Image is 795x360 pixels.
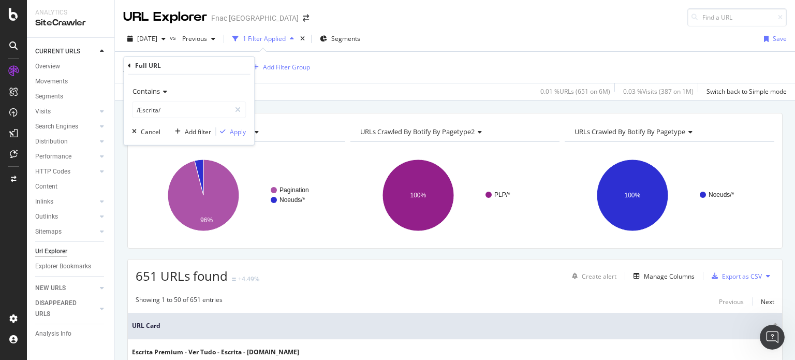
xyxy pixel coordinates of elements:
[35,298,97,320] a: DISAPPEARED URLS
[132,87,160,96] span: Contains
[35,121,97,132] a: Search Engines
[625,192,641,199] text: 100%
[216,126,246,137] button: Apply
[760,325,785,350] iframe: Intercom live chat
[709,191,734,198] text: Noeuds/*
[316,31,364,47] button: Segments
[565,150,772,240] svg: A chart.
[629,270,695,282] button: Manage Columns
[136,150,343,240] div: A chart.
[35,261,107,272] a: Explorer Bookmarks
[706,87,787,96] div: Switch back to Simple mode
[17,100,190,131] div: Yes! You can check multiple URLs simultaneously for orphan status and internal linking paths. Her...
[17,239,190,310] div: Access the Orphan URLs report through SiteCrawler > Visits Report. This shows up to 1,000 URLs th...
[37,53,199,86] div: but can i do that with a group of urls simultaneously?
[46,60,190,80] div: but can i do that with a group of urls simultaneously?
[128,126,160,137] button: Cancel
[249,61,310,74] button: Add Filter Group
[136,267,228,284] span: 651 URLs found
[540,87,610,96] div: 0.01 % URLs ( 651 on 6M )
[35,91,107,102] a: Segments
[200,217,213,224] text: 96%
[8,23,199,54] div: Customer Support says…
[35,211,97,222] a: Outlinks
[17,29,130,39] div: Did that answer your question?
[708,268,762,284] button: Export as CSV
[123,31,170,47] button: [DATE]
[171,126,211,137] button: Add filter
[35,151,97,162] a: Performance
[35,136,97,147] a: Distribution
[35,283,66,294] div: NEW URLS
[35,76,107,87] a: Movements
[185,127,211,136] div: Add filter
[35,246,107,257] a: Url Explorer
[760,31,787,47] button: Save
[35,283,97,294] a: NEW URLS
[35,298,87,320] div: DISAPPEARED URLS
[35,181,107,192] a: Content
[35,121,78,132] div: Search Engines
[719,297,744,306] div: Previous
[35,328,71,339] div: Analysis Info
[35,166,97,177] a: HTTP Codes
[35,91,63,102] div: Segments
[136,295,223,308] div: Showing 1 to 50 of 651 entries
[582,272,616,281] div: Create alert
[35,106,51,117] div: Visits
[182,4,200,23] div: Close
[722,272,762,281] div: Export as CSV
[50,13,129,23] p: The team can also help
[17,137,170,155] b: Method 1: URL Explorer with Multiple Filters
[230,127,246,136] div: Apply
[35,61,60,72] div: Overview
[35,106,97,117] a: Visits
[17,162,190,219] div: Navigate to SiteCrawler > URL Explorer and add multiple "Destination - Full URL" filters for each...
[132,348,299,357] div: Escrita Premium - Ver Tudo - Escrita - [DOMAIN_NAME]
[123,8,207,26] div: URL Explorer
[303,15,309,22] div: arrow-right-arrow-left
[8,23,139,46] div: Did that answer your question?
[211,13,299,23] div: Fnac [GEOGRAPHIC_DATA]
[35,261,91,272] div: Explorer Bookmarks
[773,34,787,43] div: Save
[137,34,157,43] span: 2025 Aug. 31st
[719,295,744,308] button: Previous
[35,226,97,237] a: Sitemaps
[35,136,68,147] div: Distribution
[568,268,616,284] button: Create alert
[35,211,58,222] div: Outlinks
[279,196,305,204] text: Noeuds/*
[35,46,97,57] a: CURRENT URLS
[761,297,774,306] div: Next
[7,4,26,24] button: go back
[35,166,70,177] div: HTTP Codes
[35,61,107,72] a: Overview
[35,181,57,192] div: Content
[17,224,178,233] b: Method 2: Use the Orphan URLs Report
[410,192,426,199] text: 100%
[35,46,80,57] div: CURRENT URLS
[170,33,178,42] span: vs
[35,76,68,87] div: Movements
[8,53,199,94] div: Catarina says…
[298,34,307,44] div: times
[162,4,182,24] button: Home
[360,127,475,136] span: URLs Crawled By Botify By pagetype2
[702,83,787,100] button: Switch back to Simple mode
[178,34,207,43] span: Previous
[35,196,97,207] a: Inlinks
[350,150,557,240] svg: A chart.
[35,196,53,207] div: Inlinks
[494,191,510,198] text: PLP/*
[644,272,695,281] div: Manage Columns
[35,246,67,257] div: Url Explorer
[575,127,685,136] span: URLs Crawled By Botify By pagetype
[35,151,71,162] div: Performance
[30,6,46,22] img: Profile image for Customer Support
[35,328,107,339] a: Analysis Info
[243,34,286,43] div: 1 Filter Applied
[35,226,62,237] div: Sitemaps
